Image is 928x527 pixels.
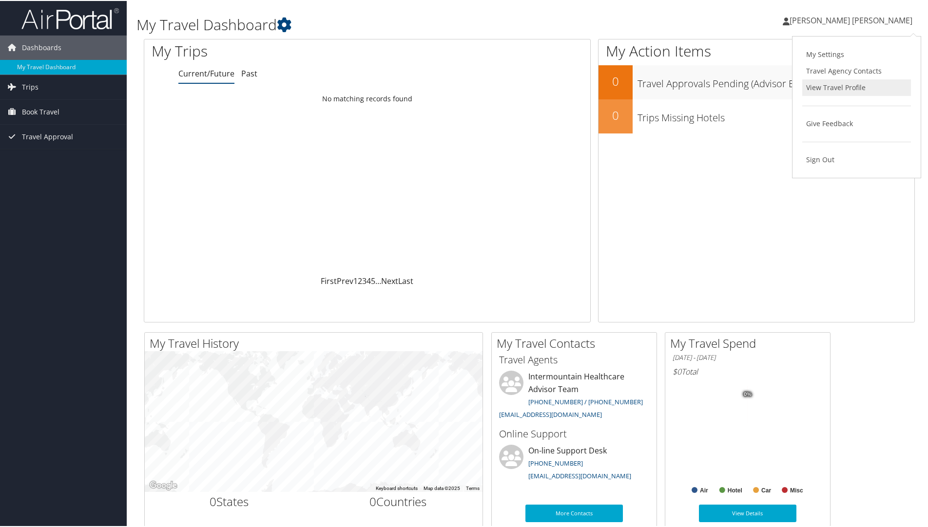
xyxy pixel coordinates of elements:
text: Air [700,486,708,493]
span: Dashboards [22,35,61,59]
h6: Total [673,365,823,376]
a: 0Trips Missing Hotels [599,98,914,132]
img: airportal-logo.png [21,6,119,29]
span: 0 [369,492,376,508]
a: 4 [367,275,371,285]
td: No matching records found [144,89,590,107]
span: Map data ©2025 [424,485,460,490]
text: Hotel [728,486,742,493]
a: More Contacts [525,504,623,521]
a: Next [381,275,398,285]
text: Car [761,486,771,493]
h2: My Travel History [150,334,483,351]
h3: Online Support [499,426,649,440]
tspan: 0% [744,391,752,396]
a: Travel Agency Contacts [802,62,911,78]
span: … [375,275,381,285]
span: Trips [22,74,39,98]
span: Travel Approval [22,124,73,148]
span: $0 [673,365,681,376]
a: View Details [699,504,796,521]
a: Last [398,275,413,285]
a: [EMAIL_ADDRESS][DOMAIN_NAME] [499,409,602,418]
h2: States [152,492,307,509]
a: Terms (opens in new tab) [466,485,480,490]
a: 1 [353,275,358,285]
img: Google [147,478,179,491]
li: On-line Support Desk [494,444,654,484]
a: View Travel Profile [802,78,911,95]
a: Prev [337,275,353,285]
a: [EMAIL_ADDRESS][DOMAIN_NAME] [528,471,631,479]
span: Book Travel [22,99,59,123]
h2: 0 [599,72,633,89]
h2: 0 [599,106,633,123]
text: Misc [790,486,803,493]
a: Open this area in Google Maps (opens a new window) [147,478,179,491]
h1: My Trips [152,40,397,60]
h6: [DATE] - [DATE] [673,352,823,361]
a: 2 [358,275,362,285]
a: Current/Future [178,67,234,78]
h2: My Travel Contacts [497,334,657,351]
a: 3 [362,275,367,285]
h1: My Travel Dashboard [136,14,660,34]
h3: Travel Agents [499,352,649,366]
a: 5 [371,275,375,285]
h3: Trips Missing Hotels [638,105,914,124]
h2: My Travel Spend [670,334,830,351]
a: Past [241,67,257,78]
a: Sign Out [802,151,911,167]
h1: My Action Items [599,40,914,60]
a: Give Feedback [802,114,911,131]
span: 0 [210,492,216,508]
a: [PHONE_NUMBER] [528,458,583,467]
span: [PERSON_NAME] [PERSON_NAME] [790,14,912,25]
a: [PHONE_NUMBER] / [PHONE_NUMBER] [528,396,643,405]
button: Keyboard shortcuts [376,484,418,491]
a: My Settings [802,45,911,62]
a: [PERSON_NAME] [PERSON_NAME] [783,5,922,34]
a: 0Travel Approvals Pending (Advisor Booked) [599,64,914,98]
a: First [321,275,337,285]
li: Intermountain Healthcare Advisor Team [494,370,654,422]
h3: Travel Approvals Pending (Advisor Booked) [638,71,914,90]
h2: Countries [321,492,476,509]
